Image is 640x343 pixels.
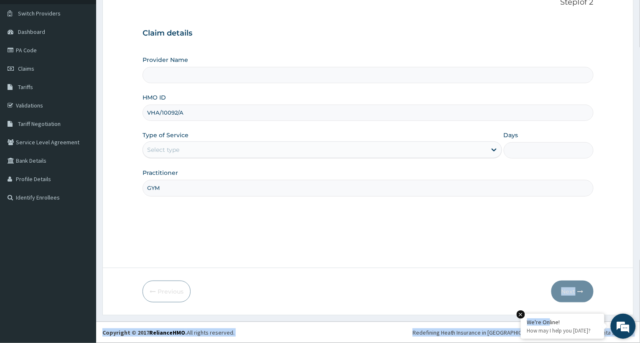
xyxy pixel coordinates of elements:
div: Minimize live chat window [137,4,157,24]
span: Tariff Negotiation [18,120,61,128]
input: Enter Name [143,180,594,196]
span: Dashboard [18,28,45,36]
footer: All rights reserved. [96,322,640,343]
span: Switch Providers [18,10,61,17]
label: HMO ID [143,93,166,102]
h3: Claim details [143,29,594,38]
textarea: Type your message and hit 'Enter' [4,228,159,258]
button: Next [551,281,594,302]
label: Provider Name [143,56,188,64]
div: We're Online! [527,318,598,326]
button: Previous [143,281,191,302]
input: Enter HMO ID [143,105,594,121]
label: Practitioner [143,169,178,177]
img: d_794563401_company_1708531726252_794563401 [15,42,34,63]
div: Redefining Heath Insurance in [GEOGRAPHIC_DATA] using Telemedicine and Data Science! [413,328,634,337]
div: Select type [147,146,179,154]
strong: Copyright © 2017 . [102,329,187,336]
p: How may I help you today? [527,327,598,334]
span: Claims [18,65,34,72]
span: We're online! [48,105,115,190]
label: Type of Service [143,131,189,139]
a: RelianceHMO [149,329,185,336]
label: Days [504,131,518,139]
span: Tariffs [18,83,33,91]
div: Chat with us now [43,47,140,58]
